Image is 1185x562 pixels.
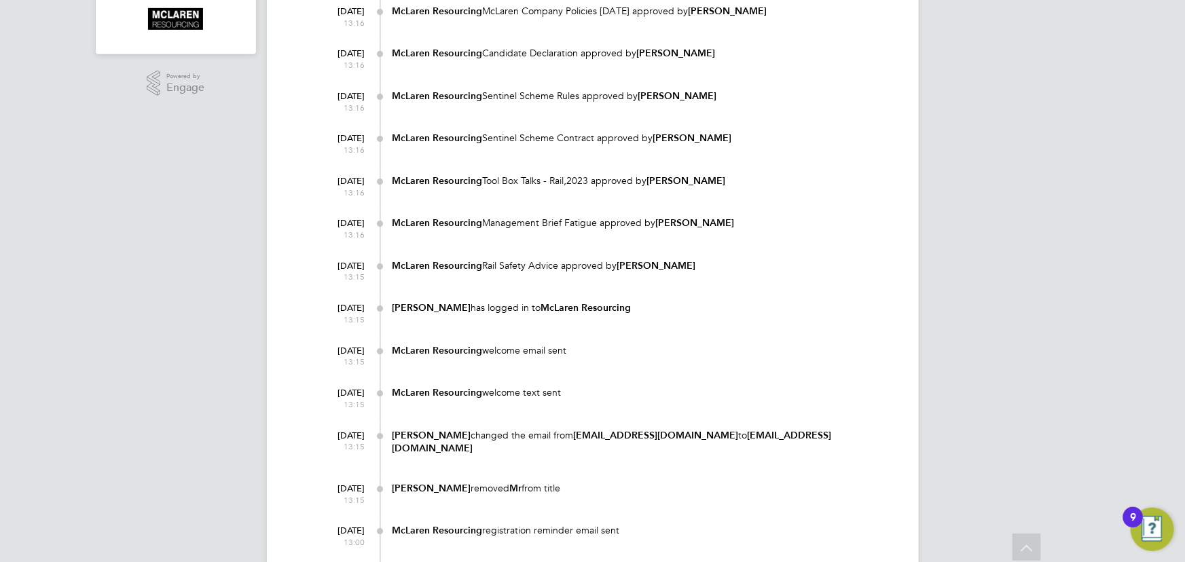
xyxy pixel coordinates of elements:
b: [PERSON_NAME] [393,483,471,494]
div: removed from title [393,482,892,495]
div: [DATE] [311,476,365,505]
b: [PERSON_NAME] [617,260,696,271]
div: [DATE] [311,169,365,198]
a: Go to home page [112,8,240,30]
b: McLaren Resourcing [393,217,483,229]
b: [PERSON_NAME] [689,5,767,17]
div: welcome email sent [393,344,892,357]
div: Sentinel Scheme Contract approved by [393,132,892,145]
b: Mr [510,483,522,494]
div: [DATE] [311,254,365,282]
div: [DATE] [311,381,365,409]
span: 13:15 [311,356,365,367]
div: has logged in to [393,301,892,314]
b: McLaren Resourcing [393,345,483,356]
div: changed the email from to [393,429,892,455]
div: registration reminder email sent [393,524,892,537]
div: Candidate Declaration approved by [393,47,892,60]
span: 13:16 [311,229,365,240]
div: [DATE] [311,211,365,240]
b: [PERSON_NAME] [647,175,726,187]
b: [PERSON_NAME] [653,132,732,144]
div: Management Brief Fatigue approved by [393,217,892,229]
b: [PERSON_NAME] [637,48,716,59]
b: McLaren Resourcing [541,302,632,314]
span: 13:00 [311,537,365,548]
span: 13:16 [311,187,365,198]
b: [PERSON_NAME] [393,302,471,314]
b: McLaren Resourcing [393,260,483,271]
span: 13:16 [311,60,365,71]
button: Open Resource Center, 9 new notifications [1131,508,1174,551]
div: [DATE] [311,126,365,155]
b: McLaren Resourcing [393,5,483,17]
b: McLaren Resourcing [393,48,483,59]
div: [DATE] [311,296,365,324]
div: Rail Safety Advice approved by [393,259,892,272]
b: McLaren Resourcing [393,132,483,144]
b: McLaren Resourcing [393,525,483,536]
span: 13:15 [311,399,365,410]
b: McLaren Resourcing [393,175,483,187]
span: 13:15 [311,314,365,325]
b: McLaren Resourcing [393,387,483,398]
div: [DATE] [311,519,365,547]
img: mclaren-logo-retina.png [148,8,203,30]
span: 13:16 [311,18,365,29]
b: [PERSON_NAME] [638,90,717,102]
div: [DATE] [311,339,365,367]
div: Tool Box Talks - Rail,2023 approved by [393,174,892,187]
div: [DATE] [311,84,365,113]
span: 13:15 [311,271,365,282]
span: 13:16 [311,102,365,113]
div: [DATE] [311,41,365,70]
b: McLaren Resourcing [393,90,483,102]
b: [EMAIL_ADDRESS][DOMAIN_NAME] [574,430,739,441]
div: McLaren Company Policies [DATE] approved by [393,5,892,18]
b: [PERSON_NAME] [393,430,471,441]
div: Sentinel Scheme Rules approved by [393,90,892,102]
div: [DATE] [311,424,365,452]
b: [PERSON_NAME] [656,217,735,229]
span: 13:15 [311,495,365,506]
span: Powered by [166,71,204,82]
span: 13:16 [311,145,365,155]
div: 9 [1130,517,1136,535]
div: welcome text sent [393,386,892,399]
span: 13:15 [311,441,365,452]
a: Powered byEngage [147,71,204,96]
span: Engage [166,82,204,94]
